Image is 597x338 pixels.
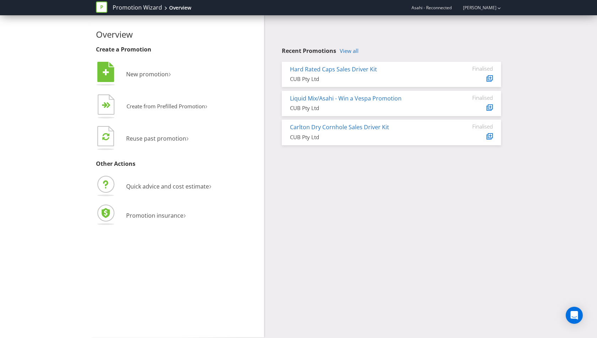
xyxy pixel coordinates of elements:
[169,4,191,11] div: Overview
[209,180,211,191] span: ›
[450,65,493,72] div: Finalised
[205,100,208,111] span: ›
[96,47,259,53] h3: Create a Promotion
[96,93,208,121] button: Create from Prefilled Promotion›
[290,123,389,131] a: Carlton Dry Cornhole Sales Driver Kit
[96,212,186,219] a: Promotion insurance›
[450,94,493,101] div: Finalised
[290,65,377,73] a: Hard Rated Caps Sales Driver Kit
[96,30,259,39] h2: Overview
[96,161,259,167] h3: Other Actions
[113,4,162,12] a: Promotion Wizard
[96,182,211,190] a: Quick advice and cost estimate›
[412,5,452,11] span: Asahi - Reconnected
[126,70,168,78] span: New promotion
[290,94,402,102] a: Liquid Mix/Asahi - Win a Vespa Promotion
[106,102,111,109] tspan: 
[126,135,186,142] span: Reuse past promotion
[290,104,440,112] div: CUB Pty Ltd
[126,182,209,190] span: Quick advice and cost estimate
[127,103,205,110] span: Create from Prefilled Promotion
[290,75,440,83] div: CUB Pty Ltd
[186,132,189,143] span: ›
[102,132,109,141] tspan: 
[183,209,186,220] span: ›
[566,307,583,324] div: Open Intercom Messenger
[290,133,440,141] div: CUB Pty Ltd
[456,5,496,11] a: [PERSON_NAME]
[103,69,109,76] tspan: 
[282,47,336,55] span: Recent Promotions
[126,212,183,219] span: Promotion insurance
[168,67,171,79] span: ›
[340,48,359,54] a: View all
[450,123,493,130] div: Finalised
